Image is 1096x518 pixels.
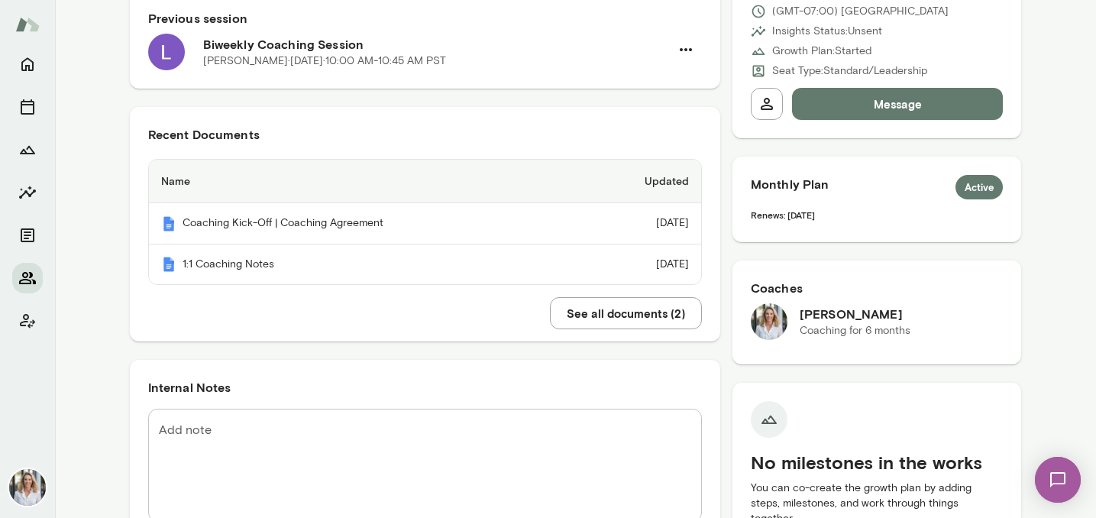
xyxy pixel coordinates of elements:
[12,177,43,208] button: Insights
[800,323,910,338] p: Coaching for 6 months
[772,44,871,59] p: Growth Plan: Started
[15,10,40,39] img: Mento
[9,469,46,506] img: Jennifer Palazzo
[12,263,43,293] button: Members
[161,257,176,272] img: Mento
[751,175,1004,199] h6: Monthly Plan
[580,203,701,244] td: [DATE]
[751,209,815,220] span: Renews: [DATE]
[203,35,670,53] h6: Biweekly Coaching Session
[751,303,787,340] img: Jennifer Palazzo
[792,88,1004,120] button: Message
[149,203,581,244] th: Coaching Kick-Off | Coaching Agreement
[161,216,176,231] img: Mento
[149,160,581,203] th: Name
[772,24,882,39] p: Insights Status: Unsent
[751,279,1004,297] h6: Coaches
[12,220,43,251] button: Documents
[148,9,702,28] h6: Previous session
[203,53,446,69] p: [PERSON_NAME] · [DATE] · 10:00 AM-10:45 AM PST
[148,378,702,397] h6: Internal Notes
[751,450,1004,474] h5: No milestones in the works
[800,305,910,323] h6: [PERSON_NAME]
[580,160,701,203] th: Updated
[580,244,701,285] td: [DATE]
[955,180,1004,196] span: Active
[12,306,43,336] button: Client app
[12,134,43,165] button: Growth Plan
[550,297,702,329] button: See all documents (2)
[772,63,927,79] p: Seat Type: Standard/Leadership
[772,4,949,19] p: (GMT-07:00) [GEOGRAPHIC_DATA]
[12,92,43,122] button: Sessions
[148,125,702,144] h6: Recent Documents
[12,49,43,79] button: Home
[149,244,581,285] th: 1:1 Coaching Notes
